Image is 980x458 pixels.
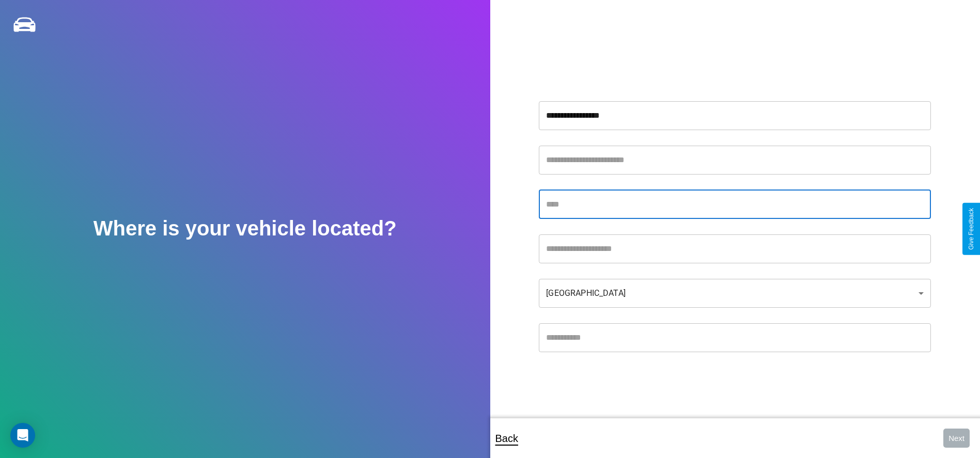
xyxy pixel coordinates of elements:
h2: Where is your vehicle located? [94,217,397,240]
p: Back [495,429,518,448]
div: Open Intercom Messenger [10,423,35,448]
button: Next [943,429,970,448]
div: Give Feedback [968,208,975,250]
div: [GEOGRAPHIC_DATA] [539,279,931,308]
